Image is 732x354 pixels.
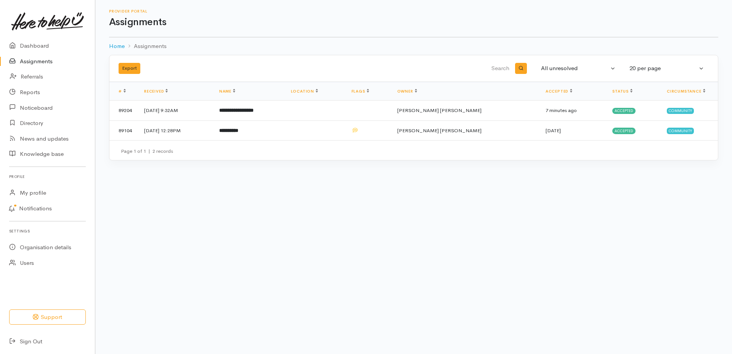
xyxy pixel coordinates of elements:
h1: Assignments [109,17,718,28]
li: Assignments [125,42,167,51]
div: All unresolved [541,64,609,73]
span: Community [667,108,694,114]
span: Community [667,128,694,134]
span: | [148,148,150,154]
a: Home [109,42,125,51]
td: [DATE] 9:32AM [138,101,213,121]
h6: Settings [9,226,86,236]
span: Accepted [612,128,636,134]
a: Name [219,89,235,94]
div: 20 per page [629,64,697,73]
span: Accepted [612,108,636,114]
a: Owner [397,89,417,94]
input: Search [327,59,511,78]
a: Received [144,89,168,94]
a: Status [612,89,632,94]
span: [PERSON_NAME] [PERSON_NAME] [397,127,482,134]
time: 7 minutes ago [546,107,577,114]
td: [DATE] 12:28PM [138,120,213,140]
button: Support [9,309,86,325]
a: Accepted [546,89,572,94]
a: Circumstance [667,89,705,94]
h6: Provider Portal [109,9,718,13]
time: [DATE] [546,127,561,134]
button: Export [119,63,140,74]
nav: breadcrumb [109,37,718,55]
button: 20 per page [625,61,709,76]
small: Page 1 of 1 2 records [121,148,173,154]
a: Flags [352,89,369,94]
td: 89204 [109,101,138,121]
button: All unresolved [536,61,620,76]
a: # [119,89,126,94]
a: Location [291,89,318,94]
span: [PERSON_NAME] [PERSON_NAME] [397,107,482,114]
h6: Profile [9,171,86,182]
td: 89104 [109,120,138,140]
